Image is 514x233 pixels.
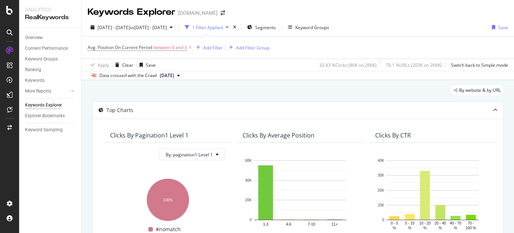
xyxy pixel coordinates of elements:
[25,77,76,84] a: Keywords
[386,62,442,68] div: 76.1 % URLs ( 203K on 266K )
[243,157,358,231] svg: A chart.
[172,42,187,53] span: 0 and 3
[439,226,442,230] text: %
[25,34,43,42] div: Overview
[25,66,76,74] a: Ranking
[244,21,279,33] button: Segments
[203,45,223,51] div: Add Filter
[221,10,225,15] div: arrow-right-arrow-left
[489,208,507,226] iframe: To enrich screen reader interactions, please activate Accessibility in Grammarly extension settings
[498,24,508,31] div: Save
[232,24,238,31] div: times
[459,88,501,93] span: By website & by URL
[375,157,490,231] svg: A chart.
[25,87,51,95] div: More Reports
[448,59,508,71] button: Switch back to Simple mode
[255,24,276,31] span: Segments
[25,126,63,134] div: Keyword Sampling
[245,159,252,163] text: 60K
[434,221,446,225] text: 20 - 40
[286,222,292,226] text: 4-6
[450,221,462,225] text: 40 - 70
[375,132,411,139] div: Clicks By CTR
[160,72,174,79] span: 2024 Jul. 27th
[98,24,130,31] span: [DATE] - [DATE]
[295,24,329,31] div: Keyword Groups
[308,222,315,226] text: 7-10
[226,43,270,52] button: Add Filter Group
[423,226,427,230] text: %
[378,188,384,192] text: 20K
[378,159,384,163] text: 40K
[25,77,45,84] div: Keywords
[250,218,252,222] text: 0
[137,59,156,71] button: Save
[99,72,157,79] div: Data crossed with the Crawl
[319,62,377,68] div: 32.43 % Clicks ( 86K on 266K )
[25,112,76,120] a: Explorer Bookmarks
[25,45,68,52] div: Content Performance
[25,45,76,52] a: Content Performance
[236,45,270,51] div: Add Filter Group
[25,101,76,109] a: Keywords Explorer
[163,198,173,202] text: 100%
[25,126,76,134] a: Keyword Sampling
[110,174,225,222] svg: A chart.
[98,62,109,68] div: Apply
[393,226,396,230] text: %
[25,34,76,42] a: Overview
[468,221,474,225] text: 70 -
[182,21,232,33] button: 1 Filter Applied
[25,55,58,63] div: Keyword Groups
[25,101,62,109] div: Keywords Explorer
[88,21,176,33] button: [DATE] - [DATE]vs[DATE] - [DATE]
[192,24,223,31] div: 1 Filter Applied
[112,59,133,71] button: Clear
[391,221,398,225] text: 0 - 5
[106,107,133,114] div: Top Charts
[25,87,69,95] a: More Reports
[88,6,175,18] div: Keywords Explorer
[159,149,225,160] button: By: pagination1 Level 1
[243,132,314,139] div: Clicks By Average Position
[382,218,384,222] text: 0
[166,152,213,158] span: By: pagination1 Level 1
[405,221,415,225] text: 5 - 10
[331,222,338,226] text: 11+
[88,44,152,51] span: Avg. Position On Current Period
[408,226,411,230] text: %
[157,71,183,80] button: [DATE]
[378,203,384,207] text: 10K
[178,9,218,17] div: [DOMAIN_NAME]
[285,21,332,33] button: Keyword Groups
[153,44,171,51] span: between
[451,62,508,68] div: Switch back to Simple mode
[466,226,476,230] text: 100 %
[110,132,189,139] div: Clicks By pagination1 Level 1
[122,62,133,68] div: Clear
[25,66,41,74] div: Ranking
[25,6,75,13] div: Analytics
[378,174,384,178] text: 30K
[146,62,156,68] div: Save
[25,55,76,63] a: Keyword Groups
[245,178,252,182] text: 40K
[88,59,109,71] button: Apply
[451,85,504,95] div: legacy label
[245,198,252,202] text: 20K
[454,226,457,230] text: %
[25,112,65,120] div: Explorer Bookmarks
[263,222,268,226] text: 1-3
[489,21,508,33] button: Save
[419,221,431,225] text: 10 - 20
[25,13,75,22] div: RealKeywords
[193,43,223,52] button: Add Filter
[130,24,167,31] span: vs [DATE] - [DATE]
